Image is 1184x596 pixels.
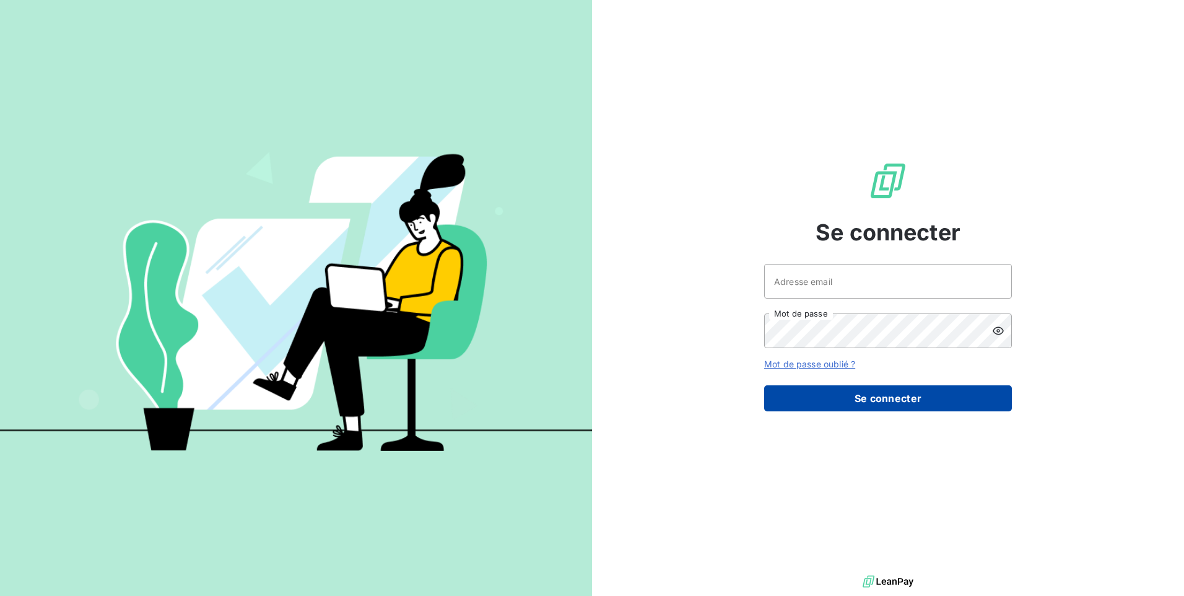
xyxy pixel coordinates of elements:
[816,216,960,249] span: Se connecter
[863,572,913,591] img: logo
[764,385,1012,411] button: Se connecter
[764,264,1012,299] input: placeholder
[764,359,855,369] a: Mot de passe oublié ?
[868,161,908,201] img: Logo LeanPay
